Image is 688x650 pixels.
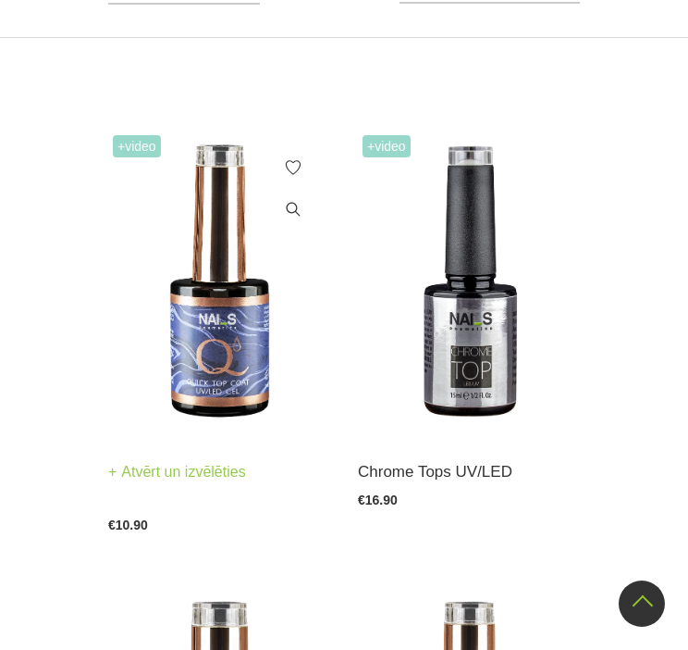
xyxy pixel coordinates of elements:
[358,459,580,484] a: Chrome Tops UV/LED
[358,493,398,507] span: €16.90
[108,459,246,485] a: Atvērt un izvēlēties
[358,131,580,436] img: Virsējais pārklājums bez lipīgā slāņa.Nodrošina izcilu spīdumu un ilgnoturību. Neatstāj nenoklāta...
[113,135,161,157] span: +Video
[362,135,411,157] span: +Video
[108,131,330,436] img: Virsējais pārklājums bez lipīgā slāņa.Nodrošina izcilu spīdumu manikīram līdz pat nākamajai profi...
[108,518,148,532] span: €10.90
